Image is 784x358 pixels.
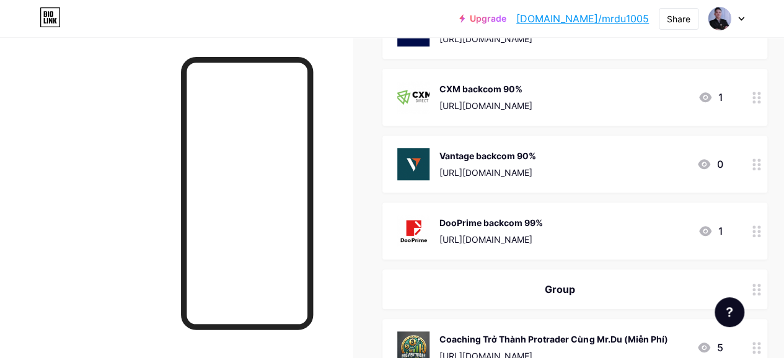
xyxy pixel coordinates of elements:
a: Upgrade [459,14,506,24]
img: Vantage backcom 90% [397,148,429,180]
div: 1 [698,90,723,105]
div: Vantage backcom 90% [439,149,536,162]
div: Share [667,12,690,25]
img: CXM backcom 90% [397,81,429,113]
div: 5 [697,340,723,355]
div: Group [397,282,723,297]
div: [URL][DOMAIN_NAME] [439,99,532,112]
div: [URL][DOMAIN_NAME] [439,166,536,179]
img: DooPrime backcom 99% [397,215,429,247]
div: 1 [698,224,723,238]
div: DooPrime backcom 99% [439,216,543,229]
img: DuLee Tran [708,7,731,30]
div: CXM backcom 90% [439,82,532,95]
div: 0 [697,157,723,172]
div: [URL][DOMAIN_NAME] [439,233,543,246]
div: [URL][DOMAIN_NAME] [439,32,532,45]
div: Coaching Trở Thành Protrader Cùng Mr.Du (Miễn Phí) [439,333,667,346]
a: [DOMAIN_NAME]/mrdu1005 [516,11,649,26]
